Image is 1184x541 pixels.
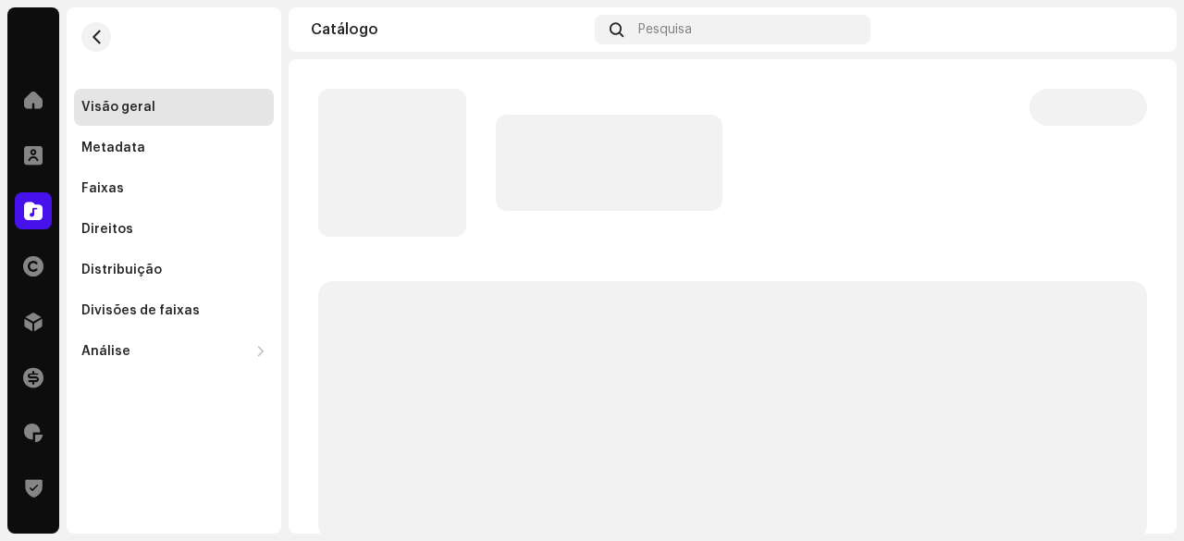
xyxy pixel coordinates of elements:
div: Faixas [81,181,124,196]
img: 7b092bcd-1f7b-44aa-9736-f4bc5021b2f1 [1125,15,1154,44]
div: Direitos [81,222,133,237]
re-m-nav-dropdown: Análise [74,333,274,370]
div: Catálogo [311,22,587,37]
re-m-nav-item: Distribuição [74,252,274,289]
re-m-nav-item: Metadata [74,129,274,166]
re-m-nav-item: Visão geral [74,89,274,126]
div: Metadata [81,141,145,155]
div: Análise [81,344,130,359]
div: Visão geral [81,100,155,115]
div: Distribuição [81,263,162,277]
re-m-nav-item: Direitos [74,211,274,248]
re-m-nav-item: Faixas [74,170,274,207]
span: Pesquisa [638,22,692,37]
re-m-nav-item: Divisões de faixas [74,292,274,329]
div: Divisões de faixas [81,303,200,318]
